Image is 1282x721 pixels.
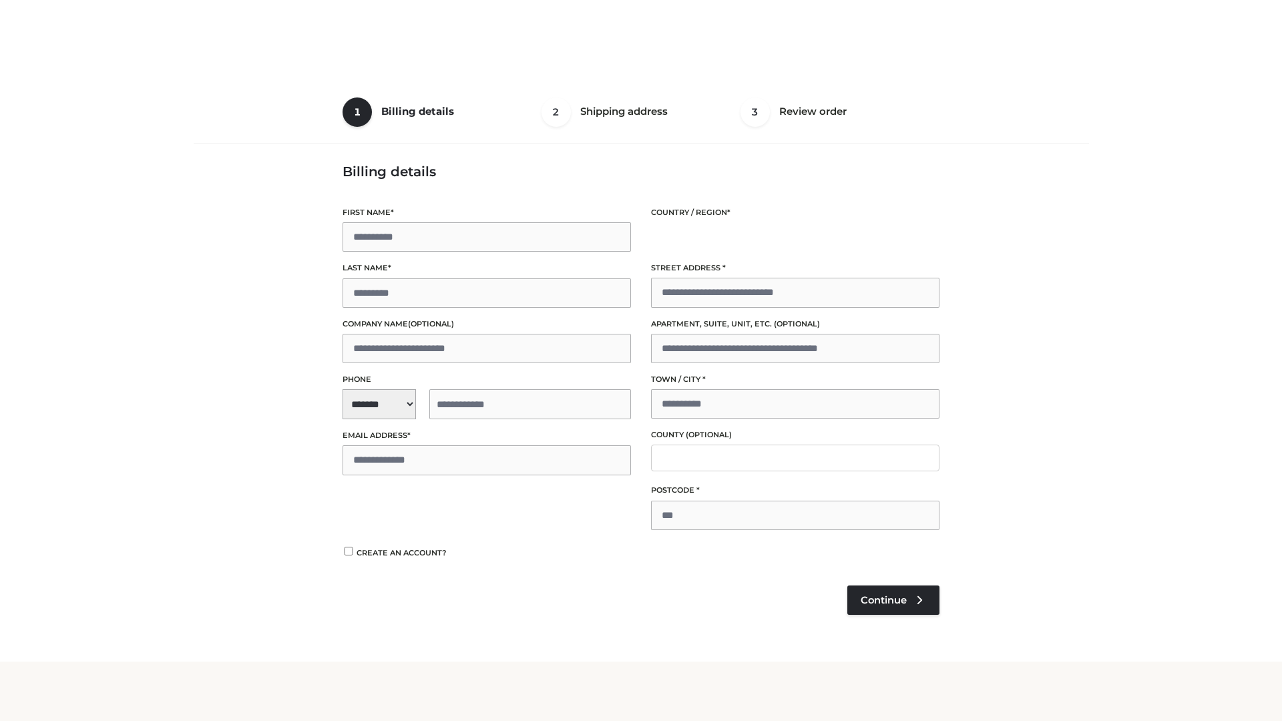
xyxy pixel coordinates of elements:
[343,318,631,330] label: Company name
[651,262,939,274] label: Street address
[774,319,820,328] span: (optional)
[686,430,732,439] span: (optional)
[651,373,939,386] label: Town / City
[651,484,939,497] label: Postcode
[343,206,631,219] label: First name
[343,164,939,180] h3: Billing details
[651,429,939,441] label: County
[343,373,631,386] label: Phone
[651,318,939,330] label: Apartment, suite, unit, etc.
[651,206,939,219] label: Country / Region
[357,548,447,557] span: Create an account?
[408,319,454,328] span: (optional)
[343,547,355,555] input: Create an account?
[343,429,631,442] label: Email address
[861,594,907,606] span: Continue
[343,262,631,274] label: Last name
[847,585,939,615] a: Continue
